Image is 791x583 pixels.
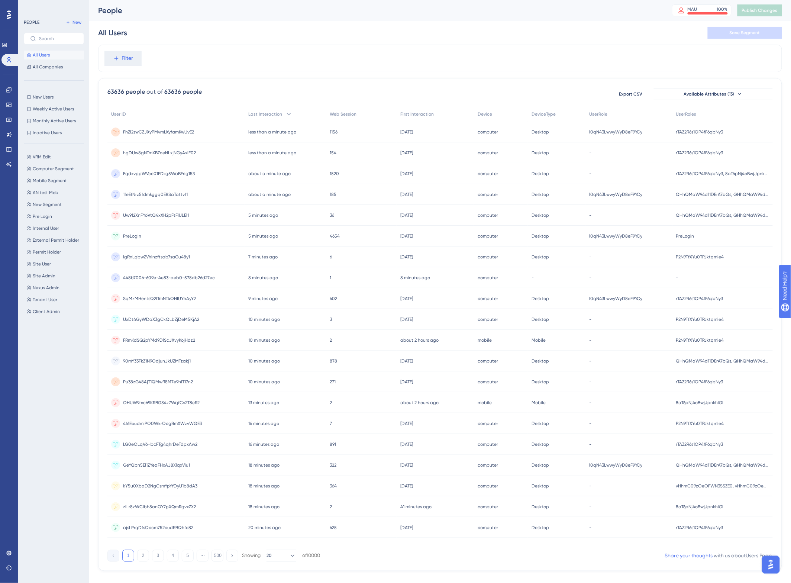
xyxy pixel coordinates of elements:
span: rTAZ2R6s1OP4fF6qbNy3 [676,379,723,385]
span: Filter [122,54,133,63]
span: computer [478,483,498,489]
span: computer [478,441,498,447]
span: 36 [330,212,334,218]
button: Tenant User [24,295,88,304]
time: 10 minutes ago [248,317,280,322]
span: - [589,275,591,281]
span: - [589,150,591,156]
span: - [589,400,591,406]
button: New [63,18,84,27]
span: hgDUw8gNTmXBZceNLxjNGyAxiF02 [123,150,196,156]
span: vHhmC09zOeOFWN3SSZE0, vHhmC09zOeOFWN3SSZE0, RnjQQA74rETJZPoi2XY1, atbCX0lnXjK1GcJoNhbe, xfQPRdaBb... [676,483,769,489]
span: OHUW9mc69KRBGS4z7WqfCv2T8eR2 [123,400,200,406]
span: rTAZ2R6s1OP4fF6qbNy3 [676,441,723,447]
span: Tenant User [33,297,57,303]
span: Web Session [330,111,356,117]
span: 4f6EoudmiPO0WkrOcgBmXWzvWQE3 [123,421,202,426]
span: 1156 [330,129,338,135]
time: 16 minutes ago [248,421,279,426]
span: computer [478,254,498,260]
span: Last Interaction [248,111,282,117]
span: P2N9TfXYu0TPJktqmle4 [676,337,724,343]
span: 602 [330,296,337,302]
button: 500 [212,550,223,562]
span: DeviceType [532,111,556,117]
span: computer [478,525,498,531]
span: Inactive Users [33,130,62,136]
span: Permit Holder [33,249,61,255]
span: Desktop [532,129,549,135]
span: Desktop [532,441,549,447]
span: AN test Mob [33,190,58,196]
span: rTAZ2R6s1OP4fF6qbNy3 [676,129,723,135]
span: FhZl2swCZJXyPMvmLKyfamKwUvE2 [123,129,194,135]
time: 18 minutes ago [248,483,280,489]
span: New Users [33,94,54,100]
time: 9 minutes ago [248,296,278,301]
span: Site User [33,261,51,267]
button: 3 [152,550,164,562]
time: 10 minutes ago [248,338,280,343]
button: Available Attributes (13) [654,88,773,100]
button: Save Segment [708,27,782,39]
span: Monthly Active Users [33,118,76,124]
span: All Companies [33,64,63,70]
span: All Users [33,52,50,58]
span: Desktop [532,171,549,177]
button: Client Admin [24,307,88,316]
time: 18 minutes ago [248,463,280,468]
span: 4654 [330,233,340,239]
time: about a minute ago [248,192,291,197]
button: AN test Mob [24,188,88,197]
span: First Interaction [400,111,434,117]
button: Internal User [24,224,88,233]
span: computer [478,358,498,364]
time: [DATE] [400,525,413,530]
span: 1feEfNrz5fdmkggq0E8SaTattvf1 [123,191,188,197]
button: 4 [167,550,179,562]
button: External Permit Holder [24,236,88,245]
span: Desktop [532,504,549,510]
span: Need Help? [17,2,46,11]
span: Mobile [532,337,546,343]
span: Publish Changes [742,7,778,13]
time: [DATE] [400,233,413,239]
button: Computer Segment [24,164,88,173]
span: rTAZ2R6s1OP4fF6qbNy3 [676,525,723,531]
a: Share your thoughts [665,553,713,559]
div: MAU [688,6,697,12]
span: - [589,504,591,510]
button: Filter [104,51,142,66]
span: Desktop [532,150,549,156]
span: Desktop [532,212,549,218]
time: [DATE] [400,442,413,447]
span: Mobile Segment [33,178,67,184]
span: - [589,171,591,177]
span: 7 [330,421,332,426]
button: All Users [24,51,84,59]
span: - [676,275,678,281]
span: QHhQMaW94d11DErA7bQs, QHhQMaW94d11DErA7bQs, atbCX0lnXjK1GcJoNhbe [676,462,769,468]
time: [DATE] [400,463,413,468]
span: rTAZ2R6s1OP4fF6qbNy3, 8aT6pNj4oBwjJpnkhlGl [676,171,769,177]
span: - [589,379,591,385]
span: kY5u0XbaD2NgCsmYpYfDyU1b8dA3 [123,483,197,489]
span: PreLogin [676,233,694,239]
span: LG0eOLqV6HbcFTg4qhrDeTdpxAw2 [123,441,197,447]
span: computer [478,421,498,426]
div: out of [146,87,163,96]
span: - [589,337,591,343]
span: 8aT6pNj4oBwjJpnkhlGl [676,400,724,406]
span: computer [478,462,498,468]
div: PEOPLE [24,19,39,25]
time: 10 minutes ago [248,358,280,364]
div: 63636 people [107,87,145,96]
span: New [72,19,81,25]
span: P2N9TfXYu0TPJktqmle4 [676,316,724,322]
span: Pu38zG48AjT1QMwR8M7e9hlT17n2 [123,379,193,385]
span: Save Segment [730,30,760,36]
time: 7 minutes ago [248,254,278,260]
span: mobile [478,400,492,406]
